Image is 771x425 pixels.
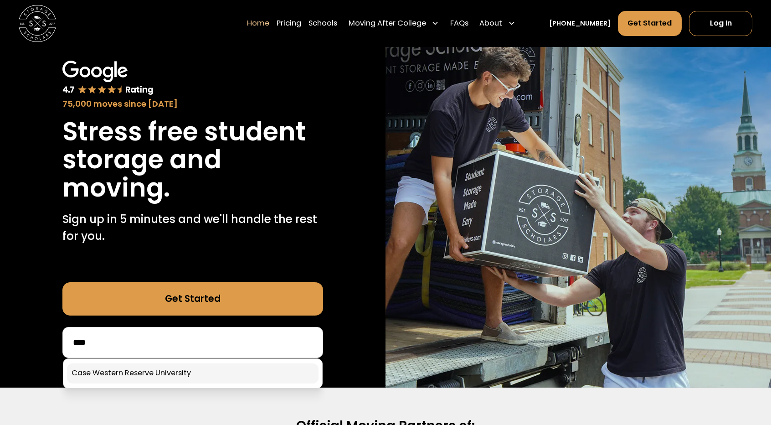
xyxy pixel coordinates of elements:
[349,18,426,29] div: Moving After College
[618,11,682,36] a: Get Started
[247,10,269,36] a: Home
[277,10,301,36] a: Pricing
[689,11,752,36] a: Log In
[345,10,443,36] div: Moving After College
[479,18,502,29] div: About
[62,118,323,202] h1: Stress free student storage and moving.
[62,98,323,110] div: 75,000 moves since [DATE]
[62,61,154,96] img: Google 4.7 star rating
[476,10,519,36] div: About
[62,211,323,245] p: Sign up in 5 minutes and we'll handle the rest for you.
[19,5,56,42] img: Storage Scholars main logo
[62,282,323,316] a: Get Started
[385,31,771,388] img: Storage Scholars makes moving and storage easy.
[549,18,611,28] a: [PHONE_NUMBER]
[450,10,468,36] a: FAQs
[308,10,337,36] a: Schools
